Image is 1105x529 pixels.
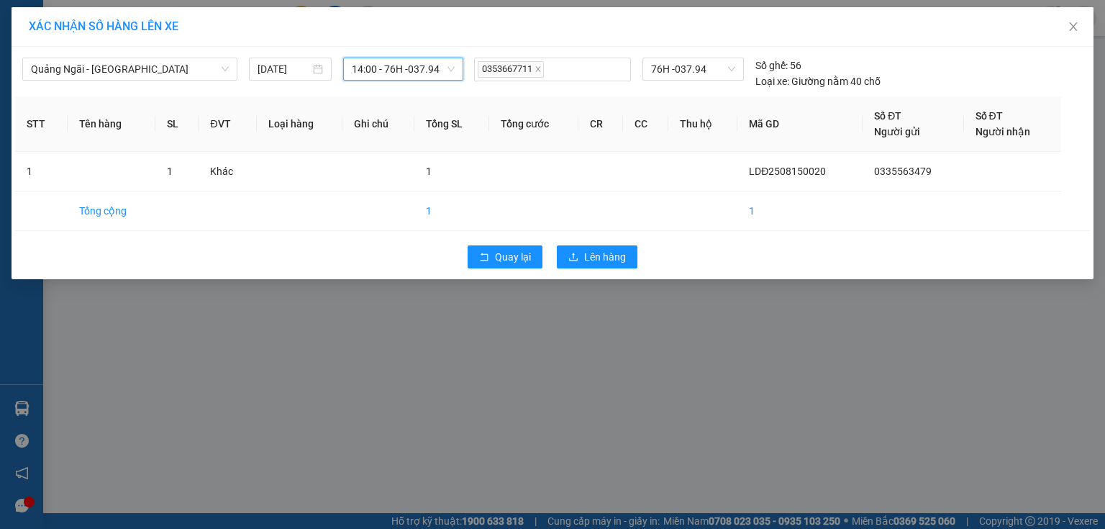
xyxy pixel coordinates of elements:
span: close [535,65,542,73]
td: 1 [15,152,68,191]
th: SL [155,96,199,152]
input: 15/08/2025 [258,61,310,77]
th: Thu hộ [668,96,737,152]
th: STT [15,96,68,152]
span: Quay lại [495,249,531,265]
span: Số ghế: [755,58,788,73]
td: Tổng cộng [68,191,156,231]
span: close [1068,21,1079,32]
th: Tên hàng [68,96,156,152]
span: Quảng Ngãi - Vũng Tàu [31,58,229,80]
div: Giường nằm 40 chỗ [755,73,881,89]
th: ĐVT [199,96,256,152]
span: Số ĐT [976,110,1003,122]
span: Lên hàng [584,249,626,265]
span: 1 [426,166,432,177]
th: Tổng cước [489,96,578,152]
th: Tổng SL [414,96,489,152]
span: 0353667711 [478,61,544,78]
span: XÁC NHẬN SỐ HÀNG LÊN XE [29,19,178,33]
span: 1 [167,166,173,177]
span: 76H -037.94 [651,58,735,80]
th: CR [578,96,624,152]
span: Số ĐT [874,110,901,122]
th: CC [623,96,668,152]
button: rollbackQuay lại [468,245,542,268]
span: rollback [479,252,489,263]
td: 1 [737,191,863,231]
span: 14:00 - 76H -037.94 [352,58,455,80]
th: Mã GD [737,96,863,152]
span: upload [568,252,578,263]
span: 0335563479 [874,166,932,177]
th: Ghi chú [342,96,414,152]
span: Người gửi [874,126,920,137]
span: Loại xe: [755,73,789,89]
button: uploadLên hàng [557,245,637,268]
div: 56 [755,58,801,73]
button: Close [1053,7,1093,48]
td: Khác [199,152,256,191]
th: Loại hàng [257,96,342,152]
span: Người nhận [976,126,1030,137]
td: 1 [414,191,489,231]
span: LDĐ2508150020 [749,166,826,177]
